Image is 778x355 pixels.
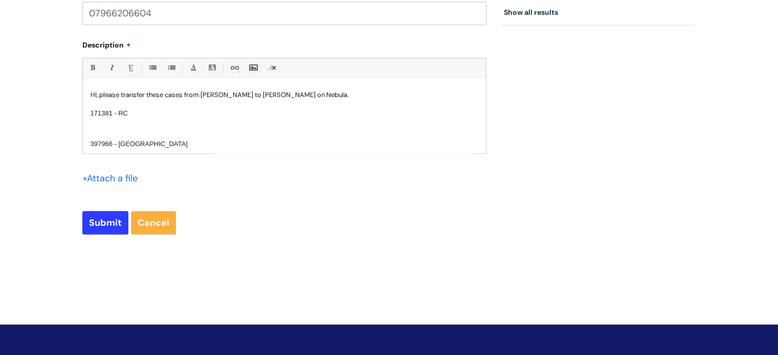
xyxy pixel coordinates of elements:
[187,61,199,74] a: Font Color
[206,61,218,74] a: Back Color
[82,170,144,186] div: Attach a file
[265,61,278,74] a: Remove formatting (Ctrl-\)
[247,61,259,74] a: Insert Image...
[91,90,478,100] p: HI, please transfer these cases from [PERSON_NAME] to [PERSON_NAME] on Nebula.
[82,37,486,50] label: Description
[228,61,240,74] a: Link
[91,140,188,148] span: 397966 - [GEOGRAPHIC_DATA]
[82,211,128,234] input: Submit
[146,61,159,74] a: • Unordered List (Ctrl-Shift-7)
[86,61,99,74] a: Bold (Ctrl-B)
[91,109,128,117] span: 171381 - RC
[131,211,176,234] a: Cancel
[504,8,558,17] a: Show all results
[105,61,118,74] a: Italic (Ctrl-I)
[124,61,137,74] a: Underline(Ctrl-U)
[165,61,177,74] a: 1. Ordered List (Ctrl-Shift-8)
